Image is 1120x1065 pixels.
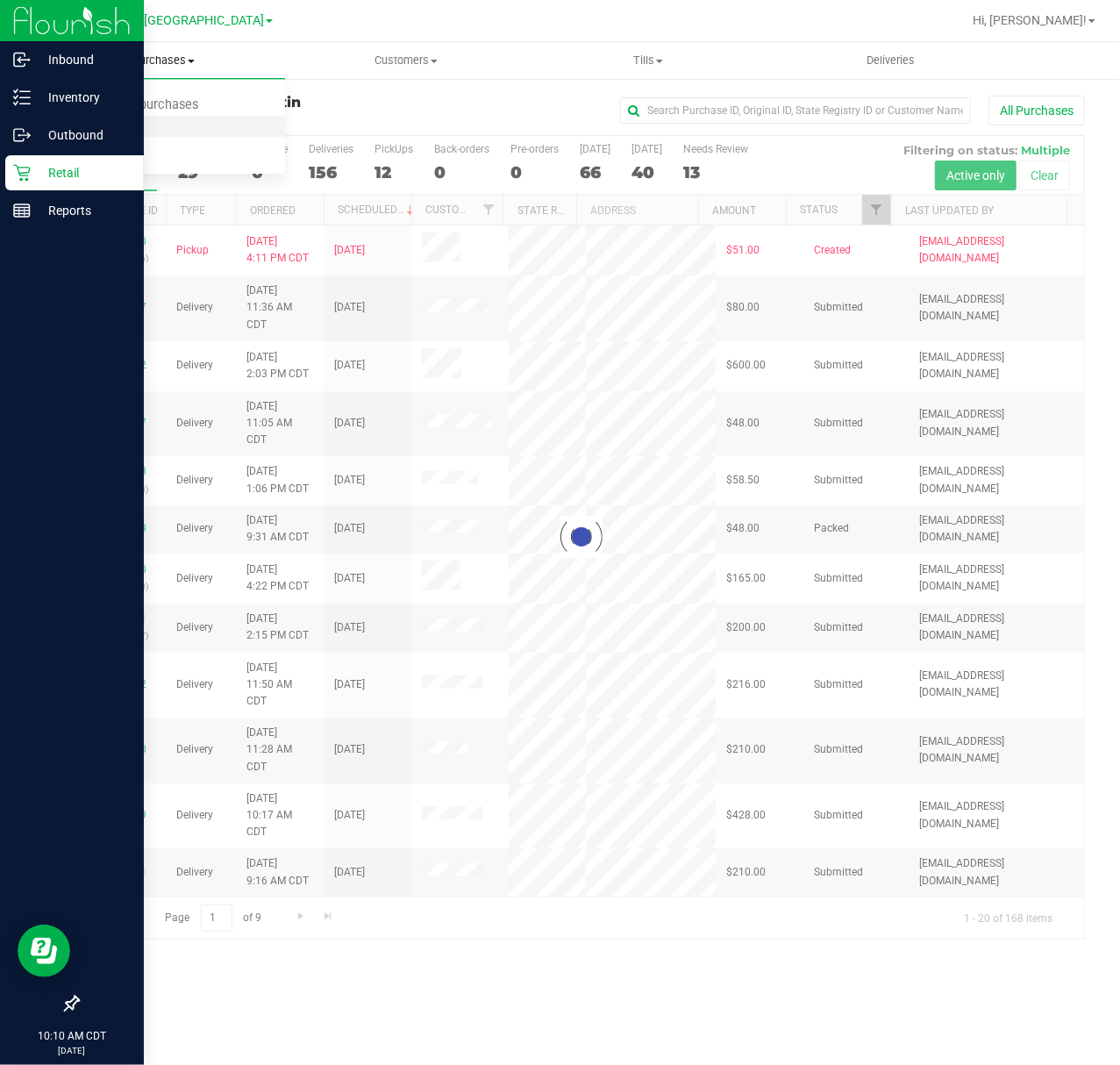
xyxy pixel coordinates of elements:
span: Hi, [PERSON_NAME]! [973,13,1087,27]
a: Purchases Summary of purchases Fulfillment All purchases [42,42,285,79]
p: Outbound [31,125,136,146]
p: Reports [31,200,136,221]
inline-svg: Inventory [13,89,31,106]
p: Inbound [31,49,136,70]
p: 10:10 AM CDT [8,1028,136,1044]
button: All Purchases [988,96,1085,125]
span: Purchases [42,53,285,68]
span: TX Austin [GEOGRAPHIC_DATA] [85,13,264,28]
input: Search Purchase ID, Original ID, State Registry ID or Customer Name... [620,97,971,124]
iframe: Resource center [18,925,70,977]
inline-svg: Retail [13,164,31,182]
span: Deliveries [843,53,938,68]
p: Inventory [31,87,136,108]
inline-svg: Outbound [13,126,31,144]
p: Retail [31,162,136,183]
a: Tills [527,42,770,79]
inline-svg: Reports [13,202,31,219]
a: Deliveries [770,42,1013,79]
a: Customers [285,42,528,79]
inline-svg: Inbound [13,51,31,68]
span: Customers [286,53,527,68]
p: [DATE] [8,1044,136,1057]
span: Tills [528,53,769,68]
